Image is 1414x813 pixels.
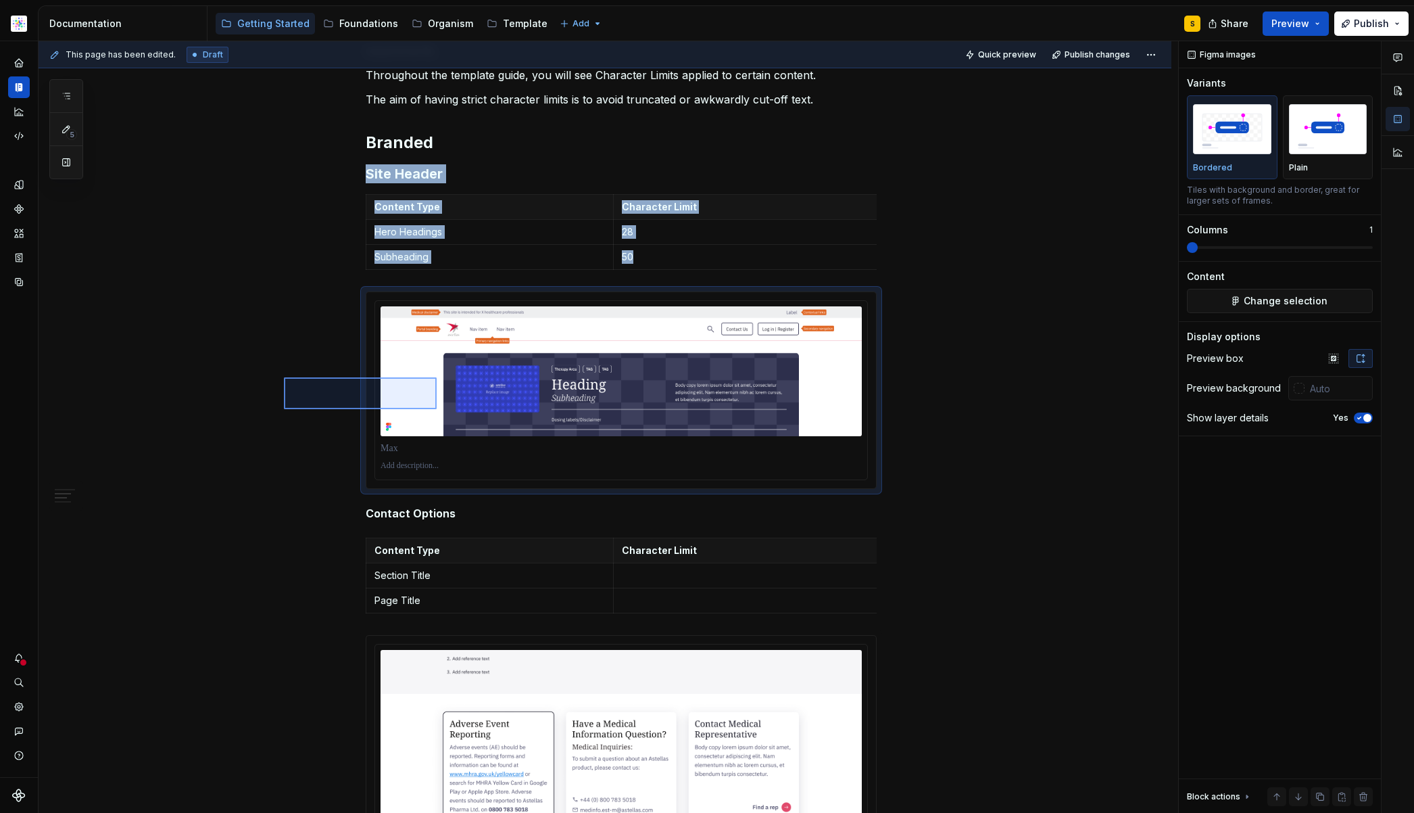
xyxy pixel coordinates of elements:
[1190,18,1195,29] div: S
[1201,11,1257,36] button: Share
[1333,413,1348,423] label: Yes
[428,17,473,30] div: Organism
[1369,225,1373,235] p: 1
[1187,95,1277,179] button: placeholderBordered
[1271,17,1309,30] span: Preview
[1187,330,1261,344] div: Display options
[1334,11,1409,36] button: Publish
[12,789,26,802] svg: Supernova Logo
[8,174,30,195] a: Design tokens
[481,13,553,34] a: Template
[1289,104,1367,154] img: placeholder
[8,271,30,293] a: Data sources
[1187,791,1240,802] div: Block actions
[1187,787,1252,806] div: Block actions
[1221,17,1248,30] span: Share
[8,101,30,122] a: Analytics
[237,17,310,30] div: Getting Started
[1187,223,1228,237] div: Columns
[8,647,30,669] button: Notifications
[1244,294,1327,308] span: Change selection
[1354,17,1389,30] span: Publish
[1289,162,1308,173] p: Plain
[1305,376,1373,400] input: Auto
[1187,270,1225,283] div: Content
[503,17,547,30] div: Template
[8,125,30,147] a: Code automation
[1187,381,1281,395] div: Preview background
[8,198,30,220] a: Components
[8,696,30,718] a: Settings
[556,14,606,33] button: Add
[66,129,77,140] span: 5
[216,10,553,37] div: Page tree
[1187,352,1244,365] div: Preview box
[8,672,30,693] button: Search ⌘K
[8,720,30,742] button: Contact support
[8,223,30,244] a: Assets
[1263,11,1329,36] button: Preview
[1187,411,1269,425] div: Show layer details
[1187,185,1373,206] div: Tiles with background and border, great for larger sets of frames.
[1187,289,1373,313] button: Change selection
[1193,162,1232,173] p: Bordered
[339,17,398,30] div: Foundations
[8,52,30,74] a: Home
[318,13,404,34] a: Foundations
[1193,104,1271,154] img: placeholder
[8,76,30,98] a: Documentation
[572,18,589,29] span: Add
[1187,76,1226,90] div: Variants
[49,17,201,30] div: Documentation
[1283,95,1373,179] button: placeholderPlain
[8,247,30,269] a: Storybook stories
[216,13,315,34] a: Getting Started
[11,16,27,32] img: b2369ad3-f38c-46c1-b2a2-f2452fdbdcd2.png
[406,13,479,34] a: Organism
